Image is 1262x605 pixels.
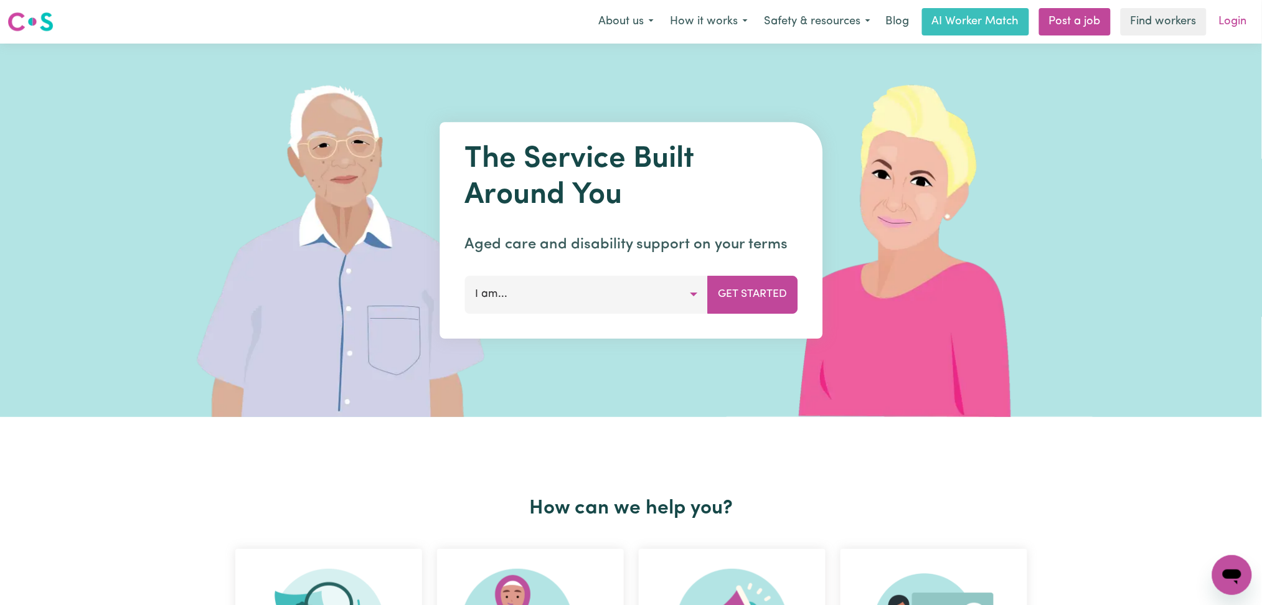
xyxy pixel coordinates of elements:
[464,276,708,313] button: I am...
[590,9,662,35] button: About us
[464,142,798,213] h1: The Service Built Around You
[1121,8,1207,35] a: Find workers
[707,276,798,313] button: Get Started
[662,9,756,35] button: How it works
[228,497,1035,520] h2: How can we help you?
[878,8,917,35] a: Blog
[1212,555,1252,595] iframe: Button to launch messaging window
[756,9,878,35] button: Safety & resources
[7,7,54,36] a: Careseekers logo
[922,8,1029,35] a: AI Worker Match
[7,11,54,33] img: Careseekers logo
[1212,8,1255,35] a: Login
[1039,8,1111,35] a: Post a job
[464,233,798,256] p: Aged care and disability support on your terms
